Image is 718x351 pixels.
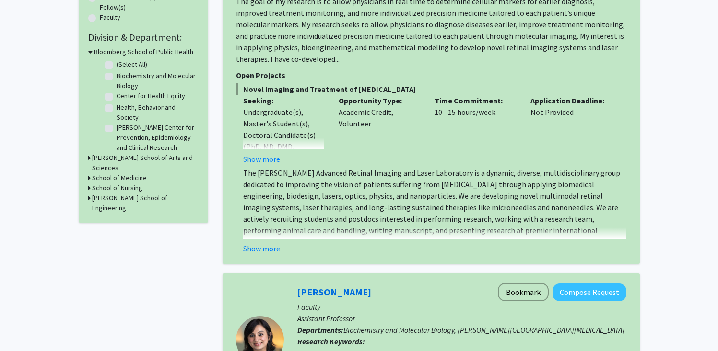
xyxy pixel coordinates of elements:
[92,153,199,173] h3: [PERSON_NAME] School of Arts and Sciences
[435,95,516,106] p: Time Commitment:
[7,308,41,344] iframe: Chat
[297,313,626,324] p: Assistant Professor
[297,301,626,313] p: Faculty
[523,95,619,165] div: Not Provided
[243,106,325,221] div: Undergraduate(s), Master's Student(s), Doctoral Candidate(s) (PhD, MD, DMD, PharmD, etc.), Postdo...
[343,325,624,335] span: Biochemistry and Molecular Biology, [PERSON_NAME][GEOGRAPHIC_DATA][MEDICAL_DATA]
[243,167,626,259] p: The [PERSON_NAME] Advanced Retinal Imaging and Laser Laboratory is a dynamic, diverse, multidisci...
[297,337,365,346] b: Research Keywords:
[498,283,549,301] button: Add Utthara Nayar to Bookmarks
[297,325,343,335] b: Departments:
[100,12,120,23] label: Faculty
[530,95,612,106] p: Application Deadline:
[297,286,371,298] a: [PERSON_NAME]
[92,173,147,183] h3: School of Medicine
[236,83,626,95] span: Novel imaging and Treatment of [MEDICAL_DATA]
[88,32,199,43] h2: Division & Department:
[427,95,523,165] div: 10 - 15 hours/week
[117,91,185,101] label: Center for Health Equity
[243,153,280,165] button: Show more
[92,183,142,193] h3: School of Nursing
[117,71,196,91] label: Biochemistry and Molecular Biology
[117,59,147,69] label: (Select All)
[553,283,626,301] button: Compose Request to Utthara Nayar
[243,95,325,106] p: Seeking:
[243,243,280,254] button: Show more
[331,95,427,165] div: Academic Credit, Volunteer
[339,95,420,106] p: Opportunity Type:
[92,193,199,213] h3: [PERSON_NAME] School of Engineering
[117,102,196,123] label: Health, Behavior and Society
[94,47,193,57] h3: Bloomberg School of Public Health
[236,69,626,81] p: Open Projects
[117,123,196,153] label: [PERSON_NAME] Center for Prevention, Epidemiology and Clinical Research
